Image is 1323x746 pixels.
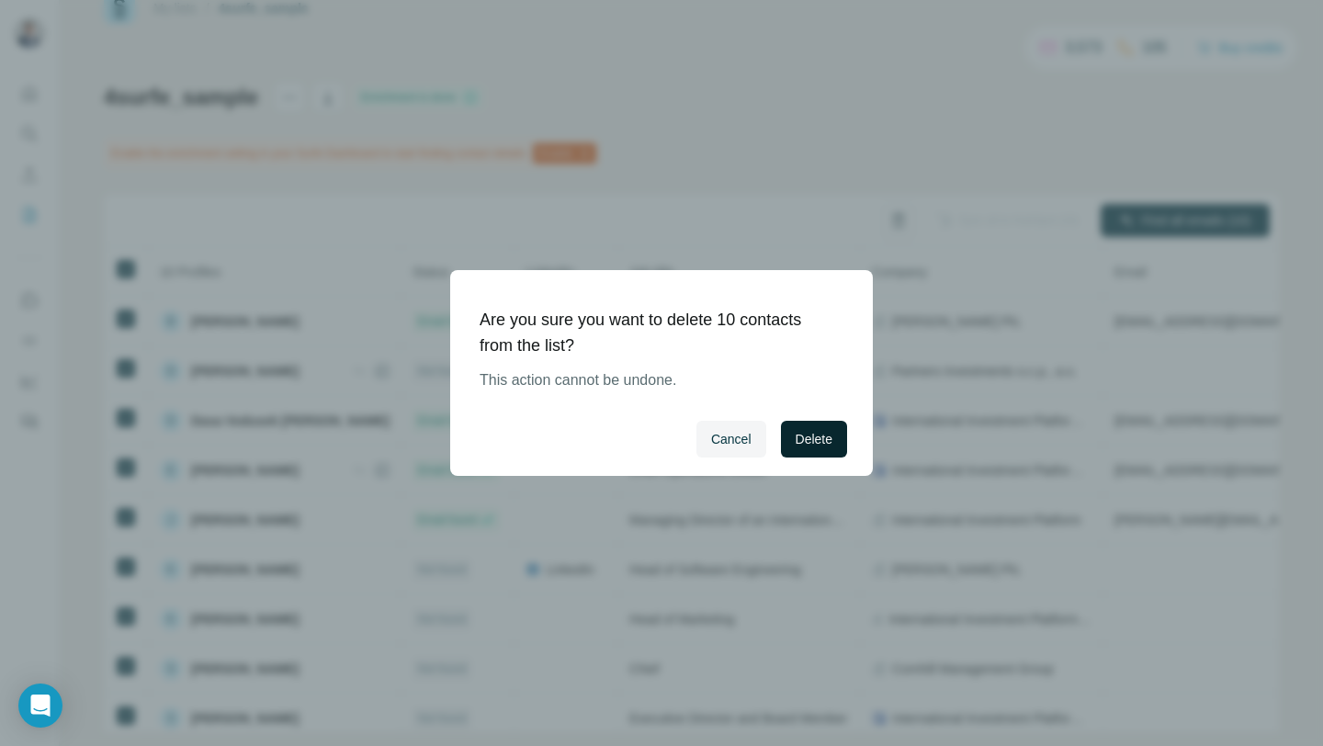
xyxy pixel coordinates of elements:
[781,421,847,458] button: Delete
[480,307,829,358] h1: Are you sure you want to delete 10 contacts from the list?
[696,421,766,458] button: Cancel
[796,430,832,448] span: Delete
[18,684,62,728] div: Open Intercom Messenger
[480,369,829,391] p: This action cannot be undone.
[711,430,752,448] span: Cancel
